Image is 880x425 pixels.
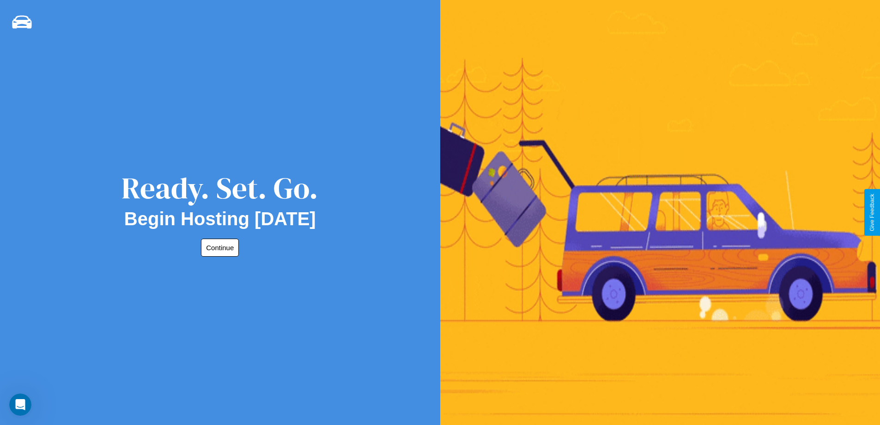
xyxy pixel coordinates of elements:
button: Continue [201,239,239,257]
h2: Begin Hosting [DATE] [124,209,316,229]
div: Ready. Set. Go. [121,167,318,209]
div: Give Feedback [869,194,875,231]
iframe: Intercom live chat [9,394,31,416]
